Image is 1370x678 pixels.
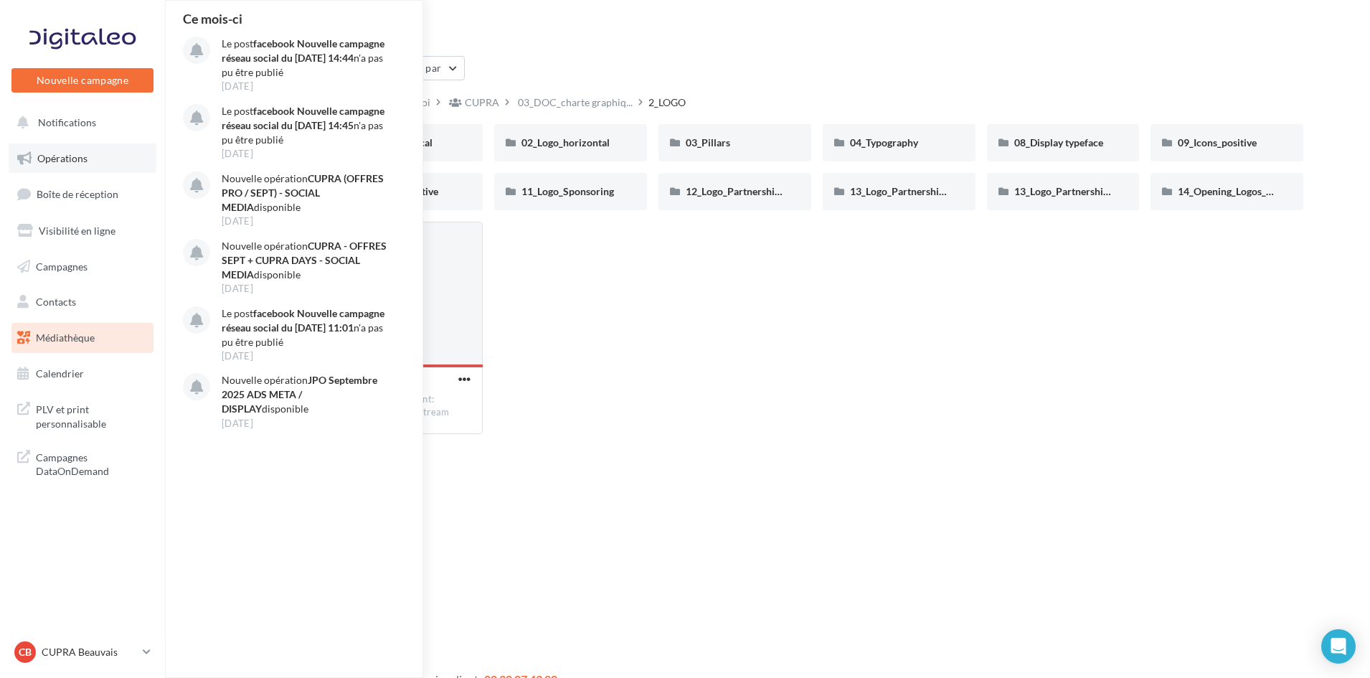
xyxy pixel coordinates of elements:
span: 13_Logo_Partnership_horizontal [1014,185,1160,197]
span: 14_Opening_Logos_Social_Media [1178,185,1326,197]
span: Calendrier [36,367,84,380]
span: PLV et print personnalisable [36,400,148,430]
div: Domaine: [DOMAIN_NAME] [37,37,162,49]
span: 11_Logo_Sponsoring [521,185,614,197]
div: CUPRA [465,95,499,110]
a: Médiathèque [9,323,156,353]
span: Campagnes DataOnDemand [36,448,148,479]
a: Visibilité en ligne [9,216,156,246]
button: Notifications [9,108,151,138]
p: CUPRA Beauvais [42,645,137,659]
img: tab_keywords_by_traffic_grey.svg [165,83,176,95]
a: Calendrier [9,359,156,389]
span: Boîte de réception [37,188,118,200]
div: Domaine [75,85,110,94]
a: Boîte de réception [9,179,156,209]
img: logo_orange.svg [23,23,34,34]
div: Médiathèque [182,23,1353,44]
a: CB CUPRA Beauvais [11,639,153,666]
a: Contacts [9,287,156,317]
img: tab_domain_overview_orange.svg [60,83,71,95]
a: Campagnes DataOnDemand [9,442,156,484]
div: v 4.0.25 [40,23,70,34]
span: 04_Typography [850,136,918,149]
span: 02_Logo_horizontal [521,136,610,149]
div: Open Intercom Messenger [1321,629,1356,664]
span: Médiathèque [36,331,95,344]
div: Mots-clés [181,85,217,94]
span: Contacts [36,296,76,308]
span: Opérations [37,152,88,164]
span: 03_Pillars [686,136,730,149]
button: Nouvelle campagne [11,68,153,93]
a: PLV et print personnalisable [9,394,156,436]
span: 08_Display typeface [1014,136,1103,149]
span: 13_Logo_Partnership_flag [850,185,965,197]
img: website_grey.svg [23,37,34,49]
span: CB [19,645,32,659]
a: Campagnes [9,252,156,282]
span: 09_Icons_positive [1178,136,1257,149]
span: Notifications [38,116,96,128]
span: 03_DOC_charte graphiq... [518,95,633,110]
span: Visibilité en ligne [39,225,115,237]
a: Opérations [9,143,156,174]
span: 12_Logo_Partnership_vertical [686,185,818,197]
div: 2_LOGO [648,95,686,110]
span: Campagnes [36,260,88,272]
